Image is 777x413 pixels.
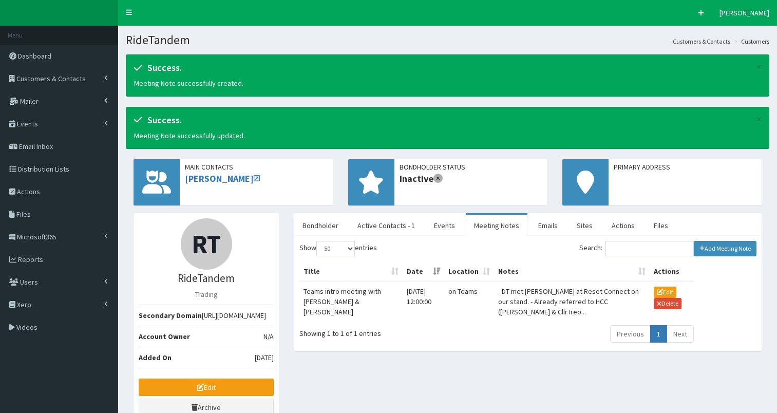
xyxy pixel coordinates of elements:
[610,325,651,343] a: Previous
[139,272,274,284] h3: RideTandem
[299,241,377,256] label: Show entries
[126,33,769,47] h1: RideTandem
[17,232,56,241] span: Microsoft365
[349,215,423,236] a: Active Contacts - 1
[494,281,650,321] td: - DT met [PERSON_NAME] at Reset Connect on our stand. - Already referred to HCC ([PERSON_NAME] & ...
[294,215,347,236] a: Bondholder
[134,63,751,73] h4: Success.
[579,241,694,256] label: Search:
[530,215,566,236] a: Emails
[20,97,39,106] span: Mailer
[614,162,756,172] span: Primary Address
[126,54,769,97] div: Meeting Note successfully created.
[650,262,694,281] th: Actions
[16,323,37,332] span: Videos
[605,241,694,256] input: Search:
[255,352,274,363] span: [DATE]
[139,311,202,320] b: Secondary Domain
[16,74,86,83] span: Customers & Contacts
[756,62,762,72] button: ×
[185,162,328,172] span: Main Contacts
[646,215,676,236] a: Files
[139,332,190,341] b: Account Owner
[444,262,494,281] th: Location: activate to sort column ascending
[400,162,542,172] span: Bondholder Status
[139,289,274,299] p: Trading
[185,173,260,184] a: [PERSON_NAME]
[139,379,274,396] a: Edit
[263,331,274,342] span: N/A
[426,215,463,236] a: Events
[403,281,444,321] td: [DATE] 12:00:00
[667,325,694,343] a: Next
[134,115,751,125] h4: Success.
[19,142,53,151] span: Email Inbox
[400,172,542,185] span: Inactive
[694,241,757,256] a: Add Meeting Note
[650,325,667,343] a: 1
[17,187,40,196] span: Actions
[192,228,221,260] span: RT
[20,277,38,287] span: Users
[316,241,355,256] select: Showentries
[654,287,676,298] button: Edit
[603,215,643,236] a: Actions
[139,305,274,326] li: [URL][DOMAIN_NAME]
[299,324,456,339] div: Showing 1 to 1 of 1 entries
[18,255,43,264] span: Reports
[139,353,172,362] b: Added On
[18,51,51,61] span: Dashboard
[673,37,730,46] a: Customers & Contacts
[731,37,769,46] li: Customers
[494,262,650,281] th: Notes: activate to sort column ascending
[444,281,494,321] td: on Teams
[568,215,601,236] a: Sites
[126,107,769,149] div: Meeting Note successfully updated.
[17,119,38,128] span: Events
[466,215,527,236] a: Meeting Notes
[17,300,31,309] span: Xero
[719,8,769,17] span: [PERSON_NAME]
[756,114,762,125] button: ×
[403,262,444,281] th: Date: activate to sort column ascending
[16,210,31,219] span: Files
[18,164,69,174] span: Distribution Lists
[299,262,403,281] th: Title: activate to sort column ascending
[299,281,403,321] td: Teams intro meeting with [PERSON_NAME] & [PERSON_NAME]
[654,298,681,309] button: Delete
